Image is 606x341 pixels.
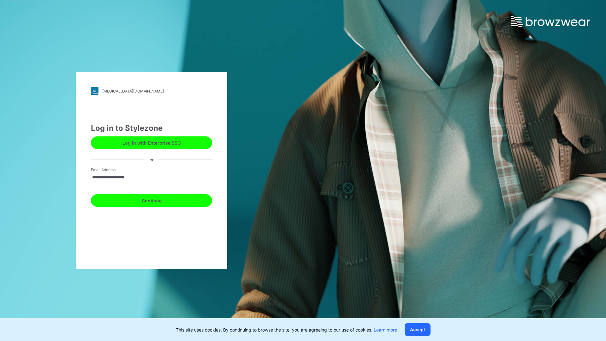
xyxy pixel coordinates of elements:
[374,327,397,332] a: Learn more
[405,323,431,336] button: Accept
[91,87,98,95] img: stylezone-logo.562084cfcfab977791bfbf7441f1a819.svg
[91,87,212,95] a: [MEDICAL_DATA][DOMAIN_NAME]
[91,123,212,134] div: Log in to Stylezone
[176,326,397,333] p: This site uses cookies. By continuing to browse the site, you are agreeing to our use of cookies.
[91,136,212,149] button: Log in with Enterprise SSO
[145,156,159,163] div: or
[511,16,590,27] img: browzwear-logo.e42bd6dac1945053ebaf764b6aa21510.svg
[102,89,164,93] div: [MEDICAL_DATA][DOMAIN_NAME]
[91,194,212,207] button: Continue
[91,167,135,173] label: Email Address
